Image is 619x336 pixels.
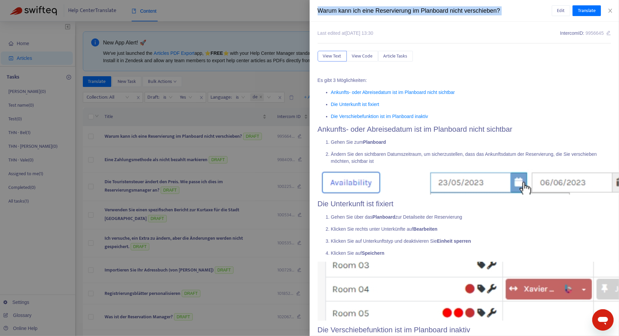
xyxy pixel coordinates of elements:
[331,226,611,233] p: Klicken Sie rechts unter Unterkünfte auf
[331,114,428,119] a: Die Verschiebefunktion ist im Planboard inaktiv
[318,326,611,334] h1: Die Verschiebefunktion ist im Planboard inaktiv
[557,7,565,14] span: Edit
[331,214,611,221] p: Gehen Sie über das zur Detailseite der Reservierung
[318,77,611,84] p: Es gibt 3 Möglichkeiten:
[318,51,347,62] button: View Text
[372,214,395,220] b: Planboard
[363,139,386,145] b: Planboard
[592,309,614,331] iframe: Button to launch messaging window
[573,5,601,16] button: Translate
[560,30,611,37] div: Intercom ID:
[318,6,552,15] div: Warum kann ich eine Reservierung im Planboard nicht verschieben?
[331,102,379,107] a: Die Unterkunft ist fixiert
[437,238,471,244] b: Einheit sperren
[318,125,611,134] h1: Ankunfts- oder Abreisedatum ist im Planboard nicht sichtbar
[318,30,373,37] div: Last edited at [DATE] 13:30
[606,8,615,14] button: Close
[331,90,455,95] a: Ankunfts- oder Abreisedatum ist im Planboard nicht sichtbar
[352,52,373,60] span: View Code
[608,8,613,13] span: close
[413,226,437,232] b: Bearbeiten
[362,250,384,256] b: Speichern
[378,51,413,62] button: Article Tasks
[331,139,611,146] p: Gehen Sie zum
[383,52,408,60] span: Article Tasks
[331,238,611,245] p: Klicken Sie auf Unterkunftstyp und deaktivieren Sie
[552,5,570,16] button: Edit
[331,151,611,165] p: Ändern Sie den sichtbaren Datumszeitraum, um sicherzustellen, dass das Ankunftsdatum der Reservie...
[331,250,611,257] p: Klicken Sie auf
[323,52,341,60] span: View Text
[586,30,604,36] span: 9956645
[347,51,378,62] button: View Code
[578,7,596,14] span: Translate
[318,200,611,208] h1: Die Unterkunft ist fixiert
